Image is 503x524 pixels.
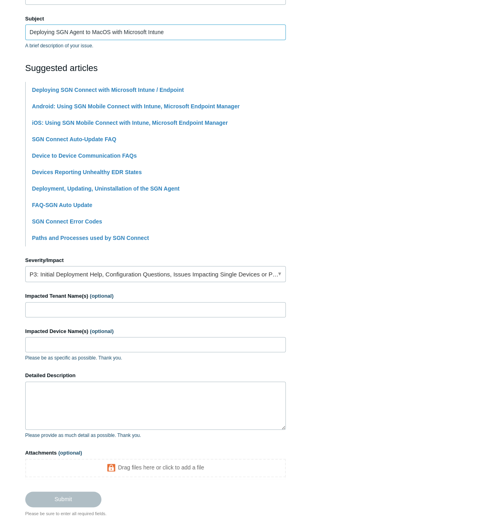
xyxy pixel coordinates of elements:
[32,185,180,192] a: Deployment, Updating, Uninstallation of the SGN Agent
[25,492,101,507] input: Submit
[32,87,184,93] a: Deploying SGN Connect with Microsoft Intune / Endpoint
[32,235,149,241] a: Paths and Processes used by SGN Connect
[59,450,82,456] span: (optional)
[25,256,286,264] label: Severity/Impact
[32,152,137,159] a: Device to Device Communication FAQs
[25,15,286,23] label: Subject
[25,354,286,362] p: Please be as specific as possible. Thank you.
[25,292,286,300] label: Impacted Tenant Name(s)
[25,42,286,49] p: A brief description of your issue.
[25,266,286,282] a: P3: Initial Deployment Help, Configuration Questions, Issues Impacting Single Devices or Past Out...
[32,202,92,208] a: FAQ-SGN Auto Update
[32,169,142,175] a: Devices Reporting Unhealthy EDR States
[90,293,113,299] span: (optional)
[32,103,240,110] a: Android: Using SGN Mobile Connect with Intune, Microsoft Endpoint Manager
[32,136,116,142] a: SGN Connect Auto-Update FAQ
[25,432,286,439] p: Please provide as much detail as possible. Thank you.
[25,510,286,517] div: Please be sure to enter all required fields.
[25,327,286,335] label: Impacted Device Name(s)
[25,449,286,457] label: Attachments
[90,328,113,334] span: (optional)
[32,218,102,225] a: SGN Connect Error Codes
[25,61,286,75] h2: Suggested articles
[25,372,286,380] label: Detailed Description
[32,120,228,126] a: iOS: Using SGN Mobile Connect with Intune, Microsoft Endpoint Manager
